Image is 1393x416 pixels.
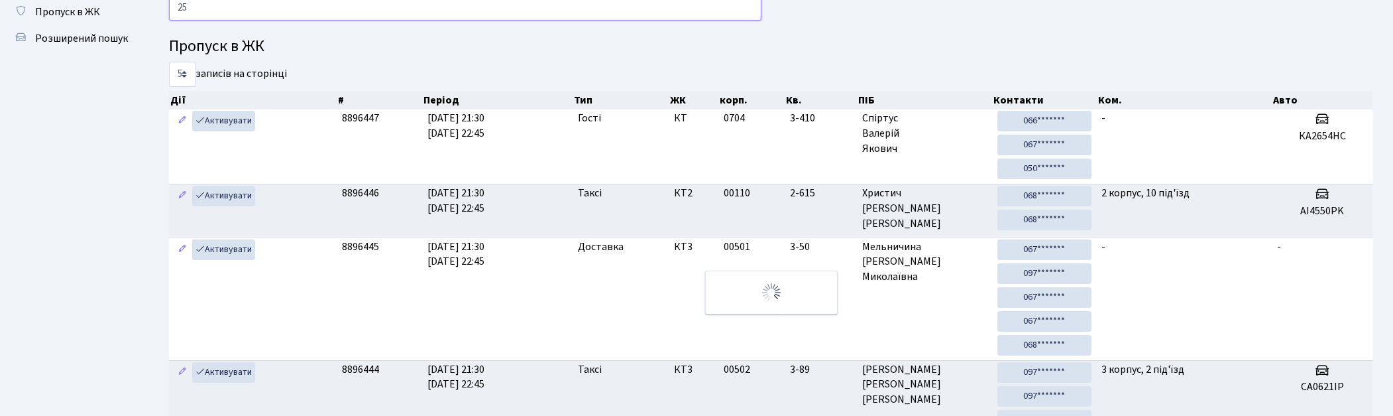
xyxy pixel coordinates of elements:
[790,111,852,126] span: 3-410
[174,240,190,260] a: Редагувати
[578,240,624,255] span: Доставка
[422,91,573,109] th: Період
[427,362,484,392] span: [DATE] 21:30 [DATE] 22:45
[674,240,713,255] span: КТ3
[169,62,195,87] select: записів на сторінці
[35,31,128,46] span: Розширений пошук
[342,362,379,377] span: 8896444
[192,186,255,206] a: Активувати
[669,91,719,109] th: ЖК
[169,37,1373,56] h4: Пропуск в ЖК
[174,186,190,206] a: Редагувати
[719,91,785,109] th: корп.
[724,186,750,200] span: 00110
[674,362,713,378] span: КТ3
[578,186,602,201] span: Таксі
[169,91,337,109] th: Дії
[862,186,986,232] span: Христич [PERSON_NAME] [PERSON_NAME]
[1102,362,1185,377] span: 3 корпус, 2 під'їзд
[992,91,1097,109] th: Контакти
[790,186,852,201] span: 2-615
[1277,130,1368,143] h5: КА2654НС
[1102,186,1190,200] span: 2 корпус, 10 під'їзд
[427,186,484,216] span: [DATE] 21:30 [DATE] 22:45
[862,240,986,285] span: Мельничина [PERSON_NAME] Миколаївна
[174,111,190,131] a: Редагувати
[342,186,379,200] span: 8896446
[192,240,255,260] a: Активувати
[724,362,750,377] span: 00502
[35,5,100,19] span: Пропуск в ЖК
[862,111,986,157] span: Спіртус Валерій Якович
[724,111,745,125] span: 0704
[7,25,139,52] a: Розширений пошук
[169,62,287,87] label: записів на сторінці
[724,240,750,254] span: 00501
[427,240,484,269] span: [DATE] 21:30 [DATE] 22:45
[192,111,255,131] a: Активувати
[192,362,255,383] a: Активувати
[337,91,422,109] th: #
[1277,381,1368,393] h5: CA0621IP
[862,362,986,408] span: [PERSON_NAME] [PERSON_NAME] [PERSON_NAME]
[785,91,858,109] th: Кв.
[342,240,379,254] span: 8896445
[790,362,852,378] span: 3-89
[790,240,852,255] span: 3-50
[342,111,379,125] span: 8896447
[578,111,601,126] span: Гості
[427,111,484,141] span: [DATE] 21:30 [DATE] 22:45
[573,91,669,109] th: Тип
[674,186,713,201] span: КТ2
[674,111,713,126] span: КТ
[578,362,602,378] span: Таксі
[1102,240,1106,254] span: -
[761,282,782,303] img: Обробка...
[1097,91,1272,109] th: Ком.
[1277,205,1368,218] h5: AI4550PK
[1277,240,1281,254] span: -
[1102,111,1106,125] span: -
[174,362,190,383] a: Редагувати
[1272,91,1373,109] th: Авто
[858,91,992,109] th: ПІБ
